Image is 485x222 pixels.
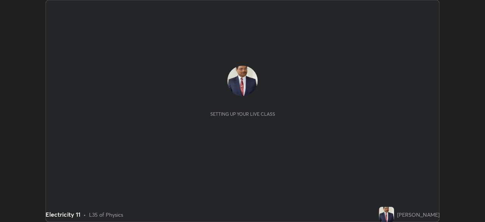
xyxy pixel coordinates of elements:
[379,207,394,222] img: 9bdbc966e13c4c759748ff356524ac4f.jpg
[227,66,258,96] img: 9bdbc966e13c4c759748ff356524ac4f.jpg
[210,111,275,117] div: Setting up your live class
[397,211,440,219] div: [PERSON_NAME]
[45,210,80,219] div: Electricity 11
[89,211,123,219] div: L35 of Physics
[83,211,86,219] div: •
